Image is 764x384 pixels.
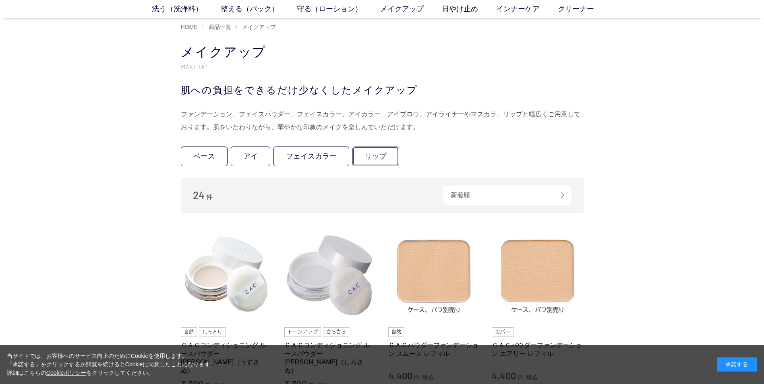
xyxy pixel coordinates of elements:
[492,327,513,337] img: カバー
[181,83,584,97] div: 肌への負担をできるだけ少なくしたメイクアップ
[199,327,226,337] img: しっとり
[388,229,480,321] img: ＣＡＣパウダーファンデーション スムース レフィル
[496,4,558,14] a: インナーケア
[209,24,231,30] span: 商品一覧
[442,4,496,14] a: 日やけ止め
[181,108,584,134] div: ファンデーション、フェイスパウダー、フェイスカラー、アイカラー、アイブロウ、アイライナーやマスカラ、リップと幅広くご用意しております。肌をいたわりながら、華やかな印象のメイクを楽しんでいただけます。
[388,341,480,358] a: ＣＡＣパウダーファンデーション スムース レフィル
[181,43,584,61] h1: メイクアップ
[181,62,584,71] p: MAKE UP
[181,147,228,166] a: ベース
[558,4,612,14] a: クリーナー
[717,357,757,372] div: 承諾する
[242,24,276,30] span: メイクアップ
[206,194,213,200] span: 件
[181,229,273,321] img: ＣＡＣコンディショニング ルースパウダー 薄絹（うすきぬ）
[273,147,349,166] a: フェイスカラー
[240,24,276,30] a: メイクアップ
[207,24,231,30] a: 商品一覧
[443,186,571,205] div: 新着順
[352,147,399,166] a: リップ
[380,4,442,14] a: メイクアップ
[152,4,221,14] a: 洗う（洗浄料）
[221,4,297,14] a: 整える（パック）
[7,352,216,377] div: 当サイトでは、お客様へのサービス向上のためにCookieを使用します。 「承諾する」をクリックするか閲覧を続けるとCookieに同意したことになります。 詳細はこちらの をクリックしてください。
[181,327,197,337] img: 自然
[201,23,233,31] li: 〉
[235,23,278,31] li: 〉
[323,327,350,337] img: さらさら
[297,4,380,14] a: 守る（ローション）
[492,229,584,321] img: ＣＡＣパウダーファンデーション エアリー レフィル
[388,327,405,337] img: 自然
[181,24,198,30] a: HOME
[181,341,273,375] a: ＣＡＣコンディショニング ルースパウダー [PERSON_NAME]（うすきぬ）
[284,229,376,321] img: ＣＡＣコンディショニング ルースパウダー 白絹（しろきぬ）
[284,327,321,337] img: トーンアップ
[46,370,87,376] a: Cookieポリシー
[193,189,205,201] span: 24
[231,147,270,166] a: アイ
[284,341,376,375] a: ＣＡＣコンディショニング ルースパウダー [PERSON_NAME]（しろきぬ）
[492,341,584,358] a: ＣＡＣパウダーファンデーション エアリー レフィル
